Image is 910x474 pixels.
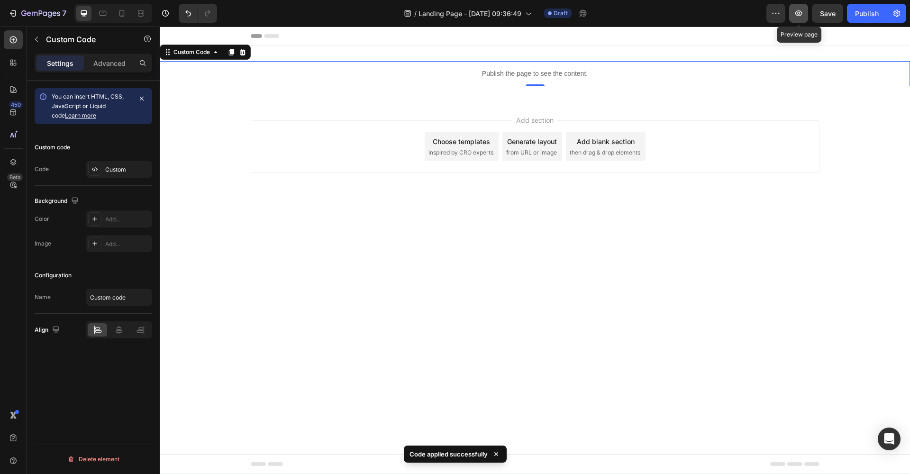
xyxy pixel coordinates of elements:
[179,4,217,23] div: Undo/Redo
[346,122,397,130] span: from URL or image
[105,165,150,174] div: Custom
[855,9,879,18] div: Publish
[52,93,124,119] span: You can insert HTML, CSS, JavaScript or Liquid code
[417,110,475,120] div: Add blank section
[847,4,887,23] button: Publish
[35,239,51,248] div: Image
[93,58,126,68] p: Advanced
[4,4,71,23] button: 7
[35,143,70,152] div: Custom code
[35,271,72,280] div: Configuration
[820,9,836,18] span: Save
[878,428,901,450] div: Open Intercom Messenger
[46,34,127,45] p: Custom Code
[9,101,23,109] div: 450
[35,293,51,301] div: Name
[353,89,398,99] span: Add section
[67,454,119,465] div: Delete element
[409,449,488,459] p: Code applied successfully
[414,9,417,18] span: /
[35,165,49,173] div: Code
[105,215,150,224] div: Add...
[35,324,62,337] div: Align
[62,8,66,19] p: 7
[35,215,49,223] div: Color
[347,110,397,120] div: Generate layout
[47,58,73,68] p: Settings
[269,122,334,130] span: inspired by CRO experts
[160,27,910,474] iframe: Design area
[35,452,152,467] button: Delete element
[410,122,481,130] span: then drag & drop elements
[812,4,843,23] button: Save
[419,9,521,18] span: Landing Page - [DATE] 09:36:49
[554,9,568,18] span: Draft
[7,173,23,181] div: Beta
[65,112,96,119] a: Learn more
[105,240,150,248] div: Add...
[273,110,330,120] div: Choose templates
[35,195,81,208] div: Background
